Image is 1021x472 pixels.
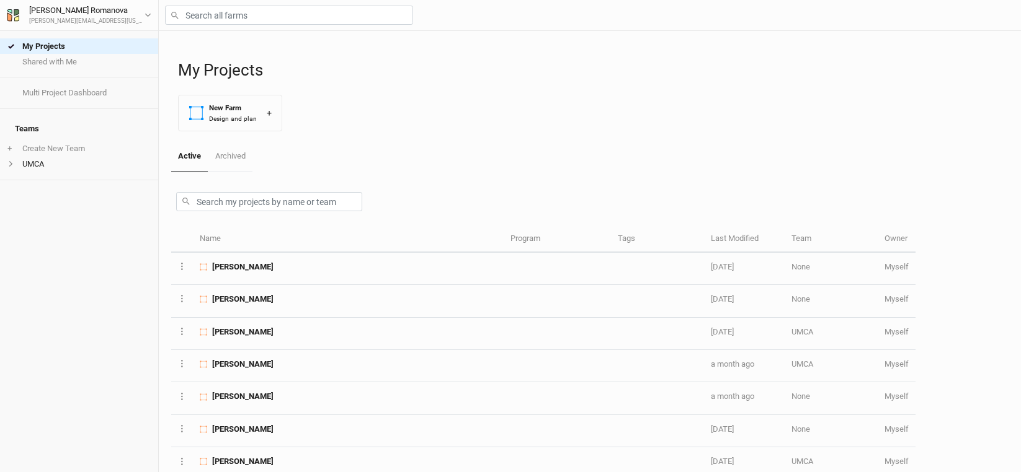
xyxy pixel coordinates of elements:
td: None [785,415,878,447]
button: [PERSON_NAME] Romanova[PERSON_NAME][EMAIL_ADDRESS][US_STATE][DOMAIN_NAME] [6,4,152,26]
th: Name [193,226,504,253]
h1: My Projects [178,61,1009,80]
span: Sep 3, 2025 12:47 PM [711,327,734,336]
h4: Teams [7,116,151,141]
span: o.romanova@missouri.edu [885,391,909,401]
span: Jul 10, 2025 7:54 PM [711,457,734,466]
div: + [267,107,272,120]
span: Sep 3, 2025 12:57 PM [711,294,734,304]
span: Bill Rouggly [212,294,274,305]
div: New Farm [209,103,257,113]
span: + [7,144,12,154]
td: UMCA [785,318,878,350]
a: Archived [208,141,252,171]
span: o.romanova@missouri.edu [885,262,909,271]
span: Bell Timothy [212,359,274,370]
th: Last Modified [704,226,785,253]
span: Jul 29, 2025 5:04 PM [711,391,754,401]
span: o.romanova@missouri.edu [885,424,909,434]
span: Otis Miller [212,326,274,338]
input: Search all farms [165,6,413,25]
div: [PERSON_NAME][EMAIL_ADDRESS][US_STATE][DOMAIN_NAME] [29,17,145,26]
th: Program [504,226,610,253]
span: o.romanova@missouri.edu [885,294,909,304]
th: Team [785,226,878,253]
td: None [785,253,878,285]
span: Graybill Claude [212,261,274,273]
a: Active [171,141,208,172]
span: Josiah Mulvihill [212,424,274,435]
th: Owner [878,226,916,253]
span: o.romanova@missouri.edu [885,359,909,369]
td: None [785,382,878,414]
td: None [785,285,878,317]
span: Bryant Dianna [212,391,274,402]
span: Michael Krumpelman [212,456,274,467]
span: Jul 17, 2025 11:57 AM [711,424,734,434]
span: Sep 9, 2025 10:20 AM [711,262,734,271]
button: New FarmDesign and plan+ [178,95,282,131]
input: Search my projects by name or team [176,192,362,211]
div: Design and plan [209,114,257,123]
span: Jul 30, 2025 5:17 PM [711,359,754,369]
th: Tags [611,226,704,253]
span: o.romanova@missouri.edu [885,327,909,336]
td: UMCA [785,350,878,382]
div: [PERSON_NAME] Romanova [29,4,145,17]
span: o.romanova@missouri.edu [885,457,909,466]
